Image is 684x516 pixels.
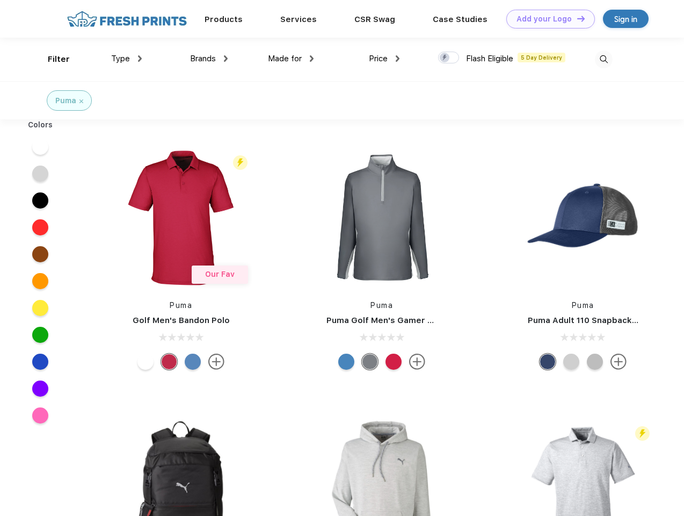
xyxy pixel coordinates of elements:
img: desktop_search.svg [595,51,613,68]
div: Quarry Brt Whit [563,354,579,370]
img: func=resize&h=266 [512,146,654,289]
img: flash_active_toggle.svg [233,155,248,170]
span: Type [111,54,130,63]
span: Flash Eligible [466,54,513,63]
a: Puma [370,301,393,310]
img: more.svg [409,354,425,370]
div: Colors [20,119,61,131]
img: fo%20logo%202.webp [64,10,190,28]
div: Sign in [614,13,637,25]
img: func=resize&h=266 [310,146,453,289]
div: Ski Patrol [385,354,402,370]
a: Products [205,15,243,24]
img: dropdown.png [310,55,314,62]
a: Puma Golf Men's Gamer Golf Quarter-Zip [326,316,496,325]
img: filter_cancel.svg [79,99,83,103]
img: flash_active_toggle.svg [635,426,650,441]
span: Our Fav [205,270,235,278]
span: 5 Day Delivery [518,53,565,62]
span: Made for [268,54,302,63]
a: Sign in [603,10,649,28]
div: Peacoat with Qut Shd [540,354,556,370]
div: Add your Logo [516,15,572,24]
img: more.svg [208,354,224,370]
div: Ski Patrol [161,354,177,370]
a: Golf Men's Bandon Polo [133,316,230,325]
a: CSR Swag [354,15,395,24]
div: Bright White [137,354,154,370]
span: Brands [190,54,216,63]
img: func=resize&h=266 [110,146,252,289]
div: Quarry with Brt Whit [587,354,603,370]
a: Services [280,15,317,24]
img: dropdown.png [224,55,228,62]
a: Puma [572,301,594,310]
img: dropdown.png [396,55,399,62]
div: Quiet Shade [362,354,378,370]
span: Price [369,54,388,63]
img: dropdown.png [138,55,142,62]
div: Puma [55,95,76,106]
div: Bright Cobalt [338,354,354,370]
div: Lake Blue [185,354,201,370]
div: Filter [48,53,70,66]
img: more.svg [610,354,627,370]
a: Puma [170,301,192,310]
img: DT [577,16,585,21]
